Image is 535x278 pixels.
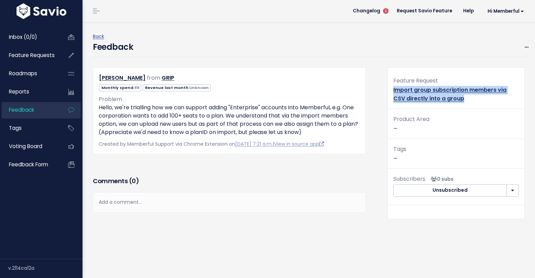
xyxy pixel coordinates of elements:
[9,70,37,77] span: Roadmaps
[353,9,380,13] span: Changelog
[393,77,438,85] span: Feature Request
[2,66,57,81] a: Roadmaps
[99,95,122,103] span: Problem
[2,157,57,173] a: Feedback form
[2,102,57,118] a: Feedback
[393,115,429,123] span: Product Area
[99,141,324,147] span: Created by Memberful Support via Chrome Extension on |
[99,103,360,136] p: Hello, we're trialling how we can support adding "Enterprise" accounts into Memberful, e.g. One c...
[147,74,160,82] span: from
[479,6,529,16] a: Hi Memberful
[93,33,104,40] a: Back
[393,114,519,133] p: —
[383,8,389,14] span: 5
[134,85,139,90] span: 49
[15,3,68,19] img: logo-white.9d6f32f41409.svg
[93,41,133,53] h4: Feedback
[9,161,48,168] span: Feedback form
[9,106,34,113] span: Feedback
[2,138,57,154] a: Voting Board
[189,85,209,90] span: Unknown
[393,86,506,102] a: Import group subscription members via CSV directly into a group
[391,6,458,16] a: Request Savio Feature
[2,29,57,45] a: Inbox (0/0)
[143,84,211,91] span: Revenue last month:
[9,88,29,95] span: Reports
[2,47,57,63] a: Feature Requests
[458,6,479,16] a: Help
[393,144,519,163] p: —
[428,176,454,182] span: <p><strong>Subscribers</strong><br><br> No subscribers yet<br> </p>
[99,84,141,91] span: Monthly spend:
[162,74,174,82] a: GRIP
[274,141,324,147] a: View in source app
[235,141,273,147] a: [DATE] 7:21 a.m.
[132,177,136,185] span: 0
[2,120,57,136] a: Tags
[488,9,524,14] span: Hi Memberful
[393,184,506,197] button: Unsubscribed
[9,33,37,41] span: Inbox (0/0)
[393,175,425,183] span: Subscribers
[9,52,55,59] span: Feature Requests
[93,192,366,212] div: Add a comment...
[9,124,22,132] span: Tags
[393,145,406,153] span: Tags
[8,259,83,277] div: v.2114ca12a
[93,176,366,186] h3: Comments ( )
[9,143,42,150] span: Voting Board
[2,84,57,100] a: Reports
[99,74,145,82] a: [PERSON_NAME]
